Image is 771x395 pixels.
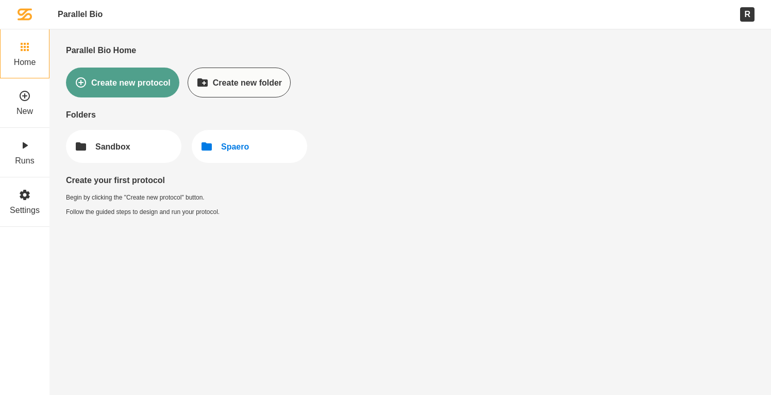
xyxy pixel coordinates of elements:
div: Sandbox [95,142,130,152]
button: Create new folder [188,68,291,97]
div: R [740,7,755,21]
a: Parallel Bio Home [66,45,136,55]
div: Folders [66,110,755,120]
label: Home [14,57,36,67]
button: Create new protocol [66,68,179,97]
div: Create your first protocol [66,175,755,185]
p: Begin by clicking the "Create new protocol" button. [66,193,313,202]
img: Spaero logomark [18,7,32,22]
p: Follow the guided steps to design and run your protocol. [66,208,313,216]
label: New [16,106,33,116]
label: Settings [10,205,40,215]
a: Parallel Bio [58,9,103,19]
div: Spaero [221,142,249,152]
button: Spaero [192,130,307,163]
button: Sandbox [66,130,181,163]
label: Runs [15,156,34,166]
